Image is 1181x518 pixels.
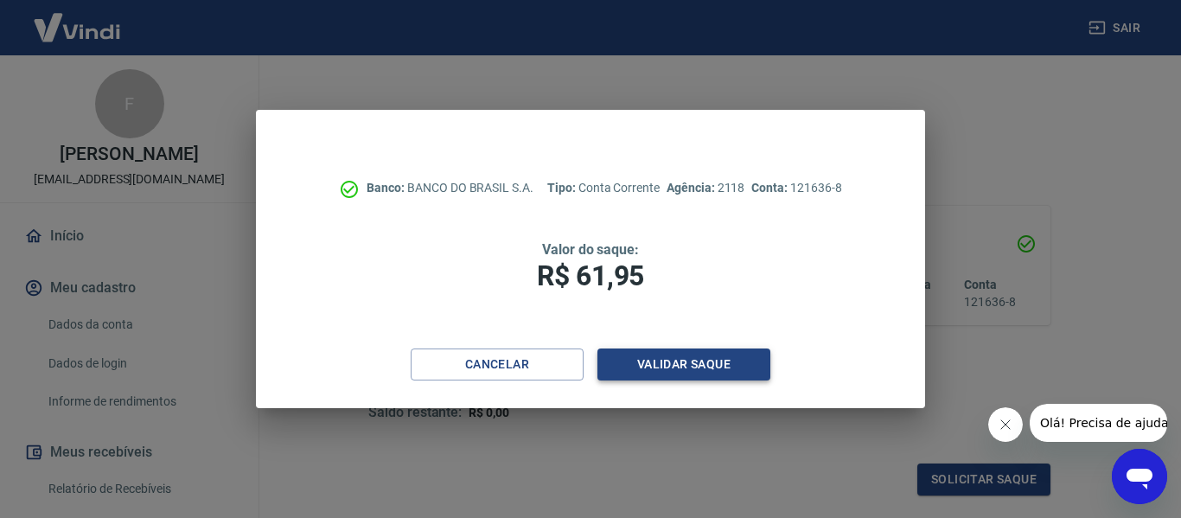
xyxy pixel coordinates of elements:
[367,179,533,197] p: BANCO DO BRASIL S.A.
[10,12,145,26] span: Olá! Precisa de ajuda?
[667,181,718,195] span: Agência:
[547,181,578,195] span: Tipo:
[547,179,660,197] p: Conta Corrente
[1030,404,1167,442] iframe: Mensagem da empresa
[411,349,584,381] button: Cancelar
[751,179,841,197] p: 121636-8
[1112,449,1167,504] iframe: Botão para abrir a janela de mensagens
[597,349,770,381] button: Validar saque
[988,407,1023,442] iframe: Fechar mensagem
[542,241,639,258] span: Valor do saque:
[751,181,790,195] span: Conta:
[367,181,407,195] span: Banco:
[537,259,644,292] span: R$ 61,95
[667,179,744,197] p: 2118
